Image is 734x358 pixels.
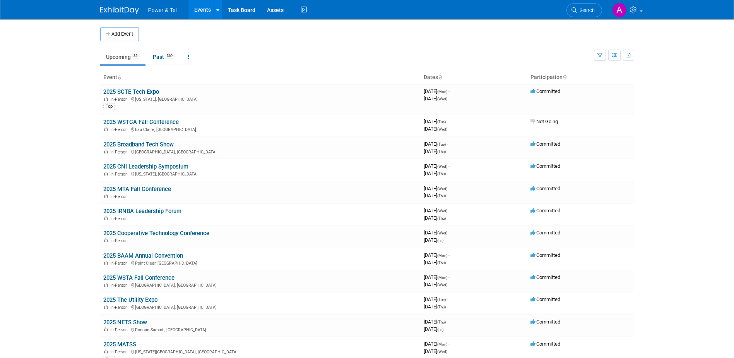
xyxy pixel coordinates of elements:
[448,252,450,258] span: -
[103,319,147,326] a: 2025 NETS Show
[103,230,209,237] a: 2025 Cooperative Technology Conference
[424,296,448,302] span: [DATE]
[447,119,448,124] span: -
[103,186,171,193] a: 2025 MTA Fall Conference
[437,298,446,302] span: (Tue)
[424,304,446,310] span: [DATE]
[437,261,446,265] span: (Thu)
[110,127,130,132] span: In-Person
[447,141,448,147] span: -
[447,296,448,302] span: -
[437,172,446,176] span: (Thu)
[530,252,560,258] span: Committed
[437,349,447,354] span: (Wed)
[437,283,447,287] span: (Wed)
[448,88,450,94] span: -
[100,71,421,84] th: Event
[424,348,447,354] span: [DATE]
[448,274,450,280] span: -
[437,238,443,243] span: (Fri)
[437,89,447,94] span: (Mon)
[110,194,130,199] span: In-Person
[437,342,447,346] span: (Mon)
[448,208,450,213] span: -
[110,261,130,266] span: In-Person
[424,186,450,191] span: [DATE]
[437,209,447,213] span: (Wed)
[530,141,560,147] span: Committed
[110,97,130,102] span: In-Person
[104,349,108,353] img: In-Person Event
[104,238,108,242] img: In-Person Event
[530,230,560,236] span: Committed
[103,296,157,303] a: 2025 The Utility Expo
[110,305,130,310] span: In-Person
[530,119,558,124] span: Not Going
[103,170,417,177] div: [US_STATE], [GEOGRAPHIC_DATA]
[530,208,560,213] span: Committed
[448,163,450,169] span: -
[104,261,108,265] img: In-Person Event
[612,3,627,17] img: Alina Dorion
[421,71,527,84] th: Dates
[110,238,130,243] span: In-Person
[438,74,442,80] a: Sort by Start Date
[424,230,450,236] span: [DATE]
[424,96,447,102] span: [DATE]
[103,141,174,148] a: 2025 Broadband Tech Show
[424,215,446,221] span: [DATE]
[424,260,446,265] span: [DATE]
[103,304,417,310] div: [GEOGRAPHIC_DATA], [GEOGRAPHIC_DATA]
[448,341,450,347] span: -
[530,274,560,280] span: Committed
[103,119,179,126] a: 2025 WSTCA Fall Conference
[437,164,447,169] span: (Wed)
[103,163,188,170] a: 2025 CNI Leadership Symposium
[530,296,560,302] span: Committed
[103,282,417,288] div: [GEOGRAPHIC_DATA], [GEOGRAPHIC_DATA]
[103,103,115,110] div: Top
[100,50,145,64] a: Upcoming35
[424,319,448,325] span: [DATE]
[103,148,417,155] div: [GEOGRAPHIC_DATA], [GEOGRAPHIC_DATA]
[577,7,595,13] span: Search
[437,231,447,235] span: (Wed)
[424,141,448,147] span: [DATE]
[437,194,446,198] span: (Thu)
[530,186,560,191] span: Committed
[110,349,130,355] span: In-Person
[437,187,447,191] span: (Wed)
[424,170,446,176] span: [DATE]
[437,320,446,324] span: (Thu)
[530,319,560,325] span: Committed
[148,7,177,13] span: Power & Tel
[424,252,450,258] span: [DATE]
[110,150,130,155] span: In-Person
[103,326,417,332] div: Pocono Summit, [GEOGRAPHIC_DATA]
[104,216,108,220] img: In-Person Event
[103,88,159,95] a: 2025 SCTE Tech Expo
[110,327,130,332] span: In-Person
[437,142,446,146] span: (Tue)
[110,216,130,221] span: In-Person
[103,126,417,132] div: Eau Claire, [GEOGRAPHIC_DATA]
[104,194,108,198] img: In-Person Event
[110,283,130,288] span: In-Person
[164,53,175,59] span: 369
[424,274,450,280] span: [DATE]
[131,53,140,59] span: 35
[437,120,446,124] span: (Tue)
[100,27,139,41] button: Add Event
[104,327,108,331] img: In-Person Event
[104,150,108,153] img: In-Person Event
[103,252,183,259] a: 2025 BAAM Annual Convention
[437,253,447,258] span: (Mon)
[424,341,450,347] span: [DATE]
[424,282,447,287] span: [DATE]
[424,148,446,154] span: [DATE]
[104,127,108,131] img: In-Person Event
[527,71,634,84] th: Participation
[104,172,108,176] img: In-Person Event
[103,96,417,102] div: [US_STATE], [GEOGRAPHIC_DATA]
[447,319,448,325] span: -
